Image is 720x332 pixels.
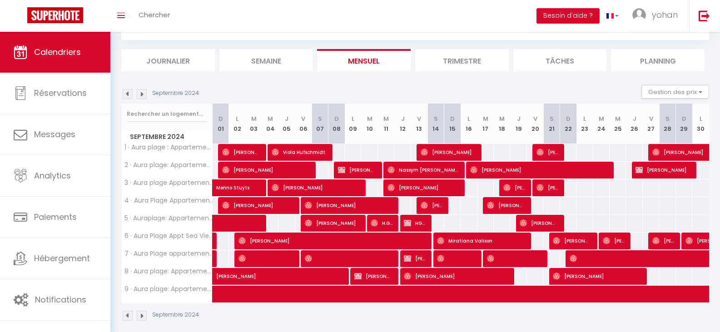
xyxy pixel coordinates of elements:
th: 05 [278,104,295,144]
th: 06 [295,104,312,144]
span: [PERSON_NAME] [553,232,591,249]
input: Rechercher un logement... [127,106,207,122]
abbr: L [467,114,470,123]
abbr: J [401,114,405,123]
span: Calendriers [34,46,81,58]
a: Menno Stuyts [213,179,229,197]
abbr: J [517,114,521,123]
span: Viola Hufschmidt [272,144,326,161]
abbr: M [367,114,372,123]
th: 14 [427,104,444,144]
span: Réservations [34,87,87,99]
span: 1 · Aura plage : Appartement neuf : SUN [123,144,214,151]
th: 30 [692,104,709,144]
span: [PERSON_NAME] [636,161,690,178]
span: [PERSON_NAME] [470,161,606,178]
abbr: L [700,114,702,123]
abbr: V [533,114,537,123]
th: 26 [626,104,642,144]
th: 24 [593,104,610,144]
span: [PERSON_NAME] [305,197,392,214]
span: [PERSON_NAME] [421,197,442,214]
abbr: J [285,114,288,123]
span: [PERSON_NAME] [536,179,558,196]
th: 19 [510,104,526,144]
th: 20 [527,104,543,144]
li: Semaine [219,49,313,71]
span: [PERSON_NAME] [222,161,309,178]
th: 12 [394,104,411,144]
abbr: L [583,114,586,123]
abbr: S [550,114,554,123]
abbr: M [599,114,604,123]
th: 29 [676,104,692,144]
span: [PERSON_NAME] [222,144,260,161]
span: [PERSON_NAME] [553,268,640,285]
span: [PERSON_NAME] [520,214,558,232]
span: 7 · Aura Plage appartement neuf: Liberty [123,250,214,257]
abbr: S [318,114,322,123]
th: 25 [610,104,626,144]
li: Mensuel [317,49,411,71]
abbr: M [268,114,273,123]
span: [PERSON_NAME] [404,268,507,285]
p: Septembre 2024 [152,311,199,319]
th: 22 [560,104,576,144]
span: 2 · Aura plage: Appartement Sunrise [123,162,214,168]
abbr: M [615,114,621,123]
span: Septembre 2024 [122,130,212,144]
span: [PERSON_NAME] [652,232,674,249]
span: [PERSON_NAME] [387,179,458,196]
th: 03 [245,104,262,144]
span: [PERSON_NAME] [338,161,376,178]
abbr: L [236,114,238,123]
th: 28 [659,104,675,144]
span: Menno Stuyts [216,174,279,192]
span: [PERSON_NAME] [487,197,525,214]
li: Trimestre [415,49,509,71]
a: [PERSON_NAME] [213,268,229,285]
button: Ouvrir le widget de chat LiveChat [7,4,35,31]
span: [PERSON_NAME] [404,250,426,267]
th: 16 [461,104,477,144]
span: [PERSON_NAME] [503,179,525,196]
span: 6 · Aura Plage Appt Sea View 40m² [123,233,214,239]
p: Septembre 2024 [152,89,199,98]
span: H.G. Wellen [371,214,392,232]
abbr: V [301,114,305,123]
span: [PERSON_NAME] [354,268,392,285]
li: Journalier [121,49,215,71]
span: [PERSON_NAME] [305,214,359,232]
th: 15 [444,104,461,144]
th: 13 [411,104,427,144]
th: 08 [328,104,345,144]
span: 5 · Auraplage: Appartement: Sundream [123,215,214,222]
th: 27 [643,104,659,144]
span: HG WELLEN [404,214,426,232]
th: 23 [576,104,593,144]
span: [PERSON_NAME] [603,232,625,249]
li: Tâches [513,49,607,71]
button: Gestion des prix [641,85,709,99]
th: 04 [262,104,278,144]
span: Paiements [34,211,77,223]
span: yohan [652,9,678,20]
th: 10 [361,104,377,144]
abbr: D [218,114,223,123]
span: 8 · Aura plage: Appartement Aquamoon [123,268,214,275]
span: Messages [34,129,75,140]
span: [PERSON_NAME] [222,197,293,214]
span: [PERSON_NAME] [238,232,424,249]
th: 18 [494,104,510,144]
span: [PERSON_NAME] [272,179,359,196]
abbr: S [434,114,438,123]
th: 21 [543,104,560,144]
span: Nassym [PERSON_NAME] [387,161,458,178]
th: 09 [345,104,361,144]
span: [PERSON_NAME] [536,144,558,161]
abbr: D [682,114,686,123]
span: 4 · Aura Plage Appartement Aura [123,197,214,204]
span: [PERSON_NAME] [216,263,383,280]
span: Chercher [139,10,170,20]
th: 07 [312,104,328,144]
